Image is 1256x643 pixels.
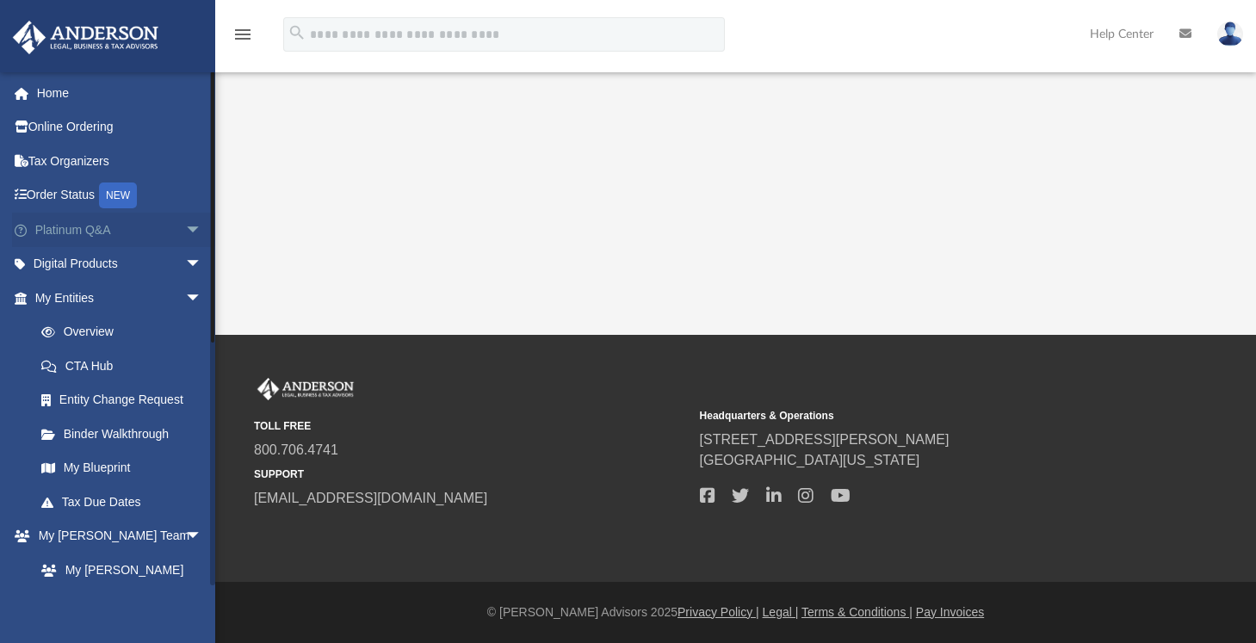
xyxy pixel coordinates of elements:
[700,432,950,447] a: [STREET_ADDRESS][PERSON_NAME]
[254,418,688,434] small: TOLL FREE
[677,605,759,619] a: Privacy Policy |
[12,281,228,315] a: My Entitiesarrow_drop_down
[185,281,220,316] span: arrow_drop_down
[254,442,338,457] a: 800.706.4741
[12,178,228,213] a: Order StatusNEW
[232,33,253,45] a: menu
[12,519,220,553] a: My [PERSON_NAME] Teamarrow_drop_down
[24,383,228,417] a: Entity Change Request
[24,417,228,451] a: Binder Walkthrough
[254,467,688,482] small: SUPPORT
[8,21,164,54] img: Anderson Advisors Platinum Portal
[700,408,1134,424] small: Headquarters & Operations
[12,110,228,145] a: Online Ordering
[24,451,220,485] a: My Blueprint
[24,485,228,519] a: Tax Due Dates
[801,605,913,619] a: Terms & Conditions |
[24,553,211,608] a: My [PERSON_NAME] Team
[185,519,220,554] span: arrow_drop_down
[185,247,220,282] span: arrow_drop_down
[185,213,220,248] span: arrow_drop_down
[763,605,799,619] a: Legal |
[24,349,228,383] a: CTA Hub
[254,491,487,505] a: [EMAIL_ADDRESS][DOMAIN_NAME]
[12,213,228,247] a: Platinum Q&Aarrow_drop_down
[288,23,306,42] i: search
[12,247,228,281] a: Digital Productsarrow_drop_down
[916,605,984,619] a: Pay Invoices
[99,182,137,208] div: NEW
[254,378,357,400] img: Anderson Advisors Platinum Portal
[215,603,1256,621] div: © [PERSON_NAME] Advisors 2025
[12,144,228,178] a: Tax Organizers
[232,24,253,45] i: menu
[12,76,228,110] a: Home
[1217,22,1243,46] img: User Pic
[700,453,920,467] a: [GEOGRAPHIC_DATA][US_STATE]
[24,315,228,349] a: Overview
